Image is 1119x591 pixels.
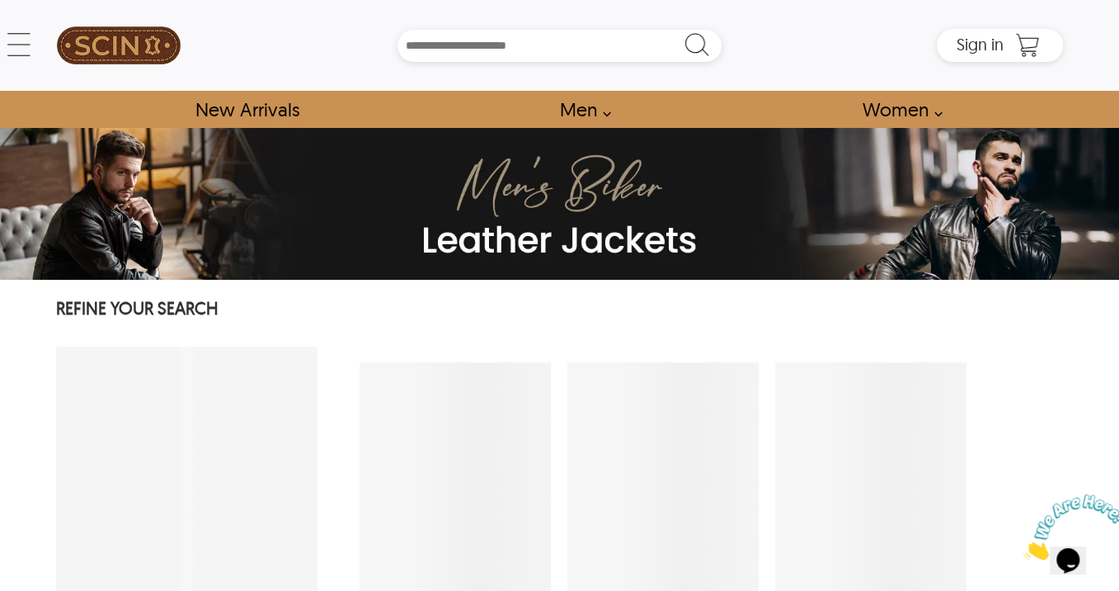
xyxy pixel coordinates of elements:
[351,293,1056,326] div: 0 Results Found
[1017,488,1119,566] iframe: chat widget
[56,296,318,324] p: REFINE YOUR SEARCH
[956,40,1003,53] a: Sign in
[57,8,181,83] img: SCIN
[56,8,182,83] a: SCIN
[843,91,951,128] a: Shop Women Leather Jackets
[7,7,109,72] img: Chat attention grabber
[956,34,1003,54] span: Sign in
[540,91,619,128] a: shop men's leather jackets
[1011,33,1044,58] a: Shopping Cart
[176,91,317,128] a: Shop New Arrivals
